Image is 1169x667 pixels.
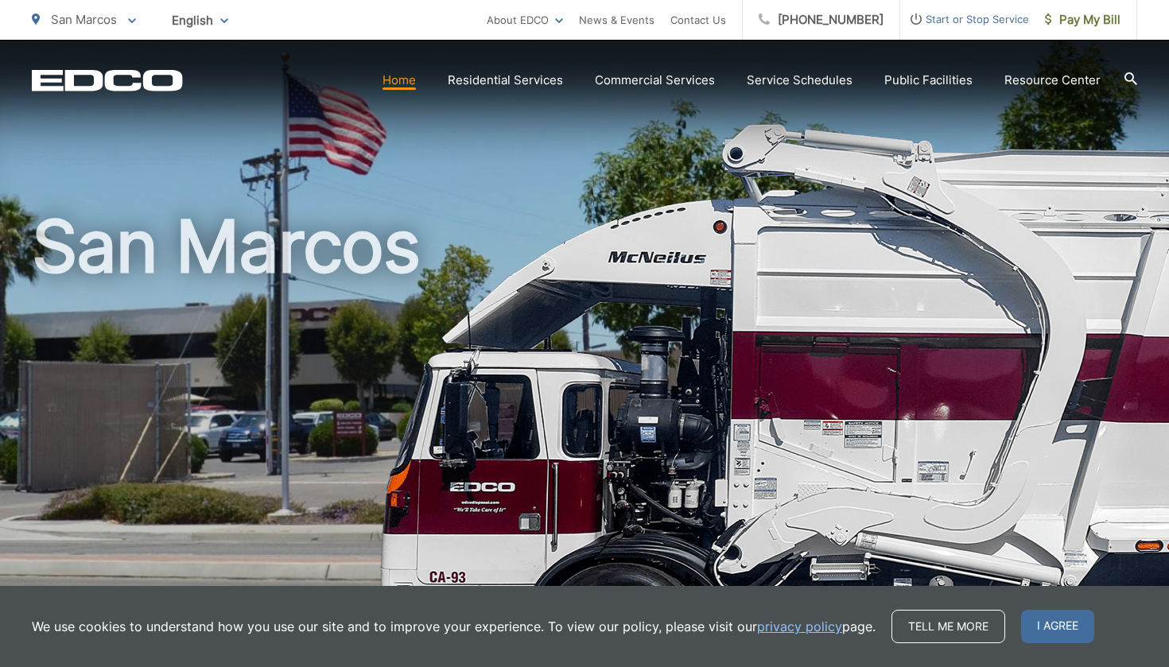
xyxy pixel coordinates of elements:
[160,6,240,34] span: English
[32,617,876,636] p: We use cookies to understand how you use our site and to improve your experience. To view our pol...
[383,71,416,90] a: Home
[747,71,852,90] a: Service Schedules
[757,617,842,636] a: privacy policy
[884,71,973,90] a: Public Facilities
[1045,10,1120,29] span: Pay My Bill
[595,71,715,90] a: Commercial Services
[487,10,563,29] a: About EDCO
[1021,610,1094,643] span: I agree
[32,69,183,91] a: EDCD logo. Return to the homepage.
[579,10,654,29] a: News & Events
[1004,71,1101,90] a: Resource Center
[448,71,563,90] a: Residential Services
[51,12,117,27] span: San Marcos
[891,610,1005,643] a: Tell me more
[670,10,726,29] a: Contact Us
